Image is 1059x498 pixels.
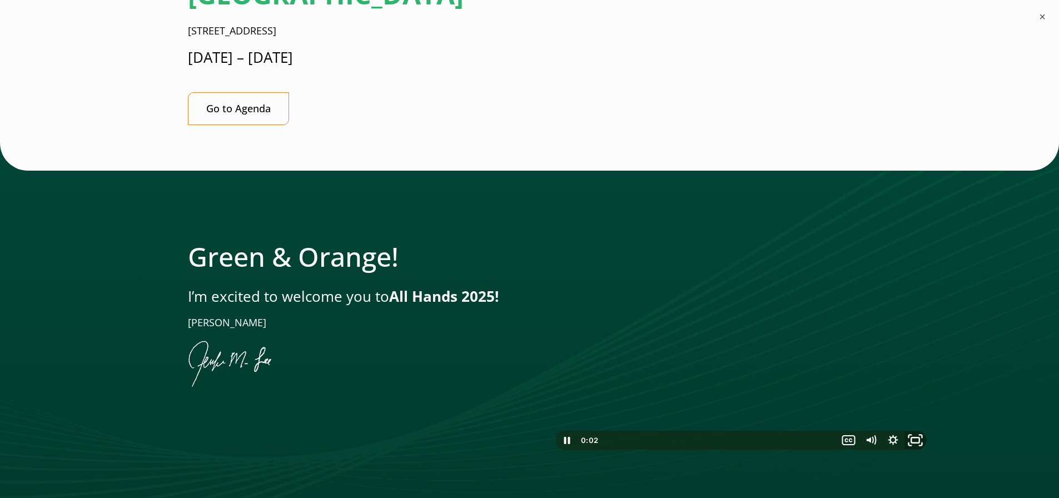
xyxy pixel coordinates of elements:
[188,286,507,307] p: I’m excited to welcome you to
[1037,11,1048,22] button: ×
[188,241,507,273] h2: Green & Orange!
[188,316,507,330] p: [PERSON_NAME]
[188,92,289,125] a: Go to Agenda
[188,47,521,68] p: [DATE] – [DATE]
[389,286,499,306] strong: All Hands 2025!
